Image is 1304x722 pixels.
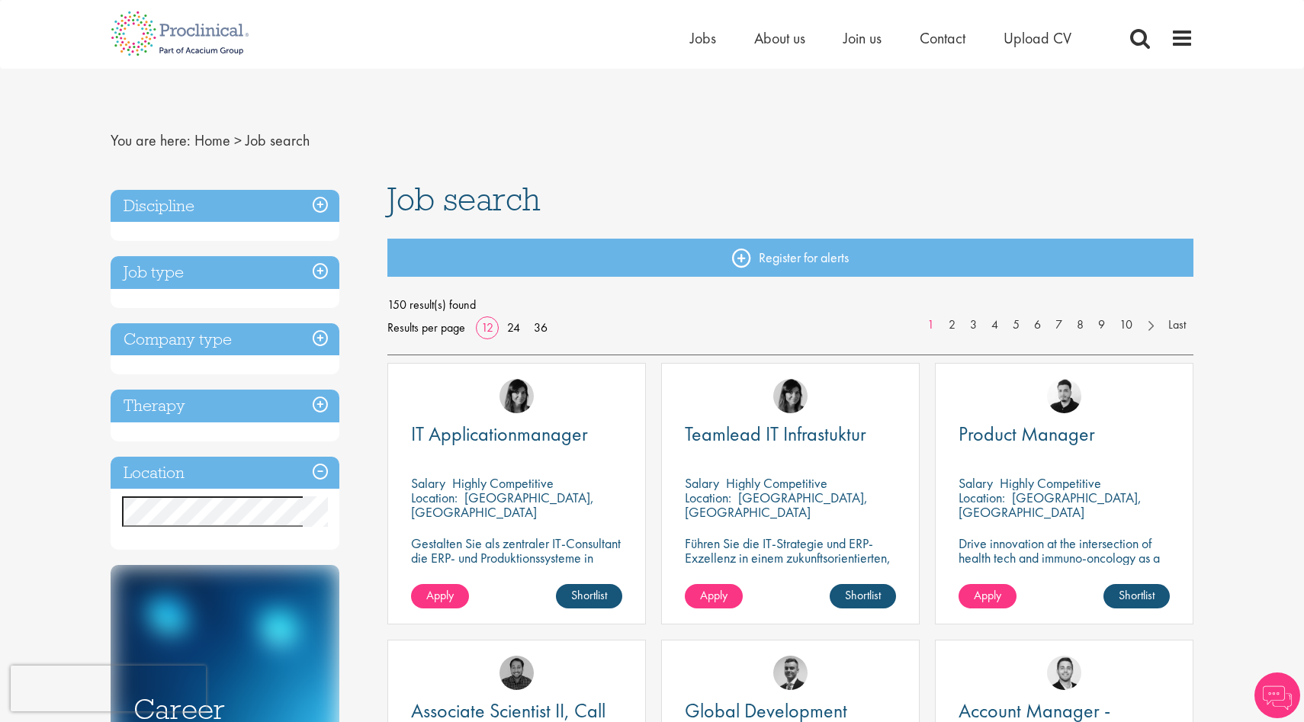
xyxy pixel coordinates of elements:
h3: Discipline [111,190,339,223]
a: 2 [941,316,963,334]
a: 5 [1005,316,1027,334]
a: Shortlist [830,584,896,608]
span: Location: [411,489,458,506]
a: Teamlead IT Infrastuktur [685,425,896,444]
span: Results per page [387,316,465,339]
a: 4 [984,316,1006,334]
p: Highly Competitive [452,474,554,492]
a: Product Manager [959,425,1170,444]
a: Contact [920,28,965,48]
a: Join us [843,28,882,48]
span: Teamlead IT Infrastuktur [685,421,866,447]
a: 7 [1048,316,1070,334]
span: Salary [685,474,719,492]
h3: Therapy [111,390,339,422]
p: Führen Sie die IT-Strategie und ERP-Exzellenz in einem zukunftsorientierten, wachsenden Unternehm... [685,536,896,594]
a: Apply [959,584,1017,608]
a: 1 [920,316,942,334]
a: breadcrumb link [194,130,230,150]
h3: Location [111,457,339,489]
img: Parker Jensen [1047,656,1081,690]
iframe: reCAPTCHA [11,666,206,711]
span: Apply [700,587,727,603]
a: 9 [1090,316,1113,334]
a: 12 [476,319,499,335]
a: 8 [1069,316,1091,334]
a: Upload CV [1004,28,1071,48]
span: Location: [959,489,1005,506]
img: Chatbot [1254,672,1300,718]
span: Product Manager [959,421,1095,447]
a: Jobs [690,28,716,48]
span: Job search [387,178,541,220]
a: Shortlist [1103,584,1170,608]
p: Highly Competitive [726,474,827,492]
span: You are here: [111,130,191,150]
span: IT Applicationmanager [411,421,588,447]
span: Salary [411,474,445,492]
a: Shortlist [556,584,622,608]
span: Apply [426,587,454,603]
h3: Company type [111,323,339,356]
a: Last [1161,316,1193,334]
p: [GEOGRAPHIC_DATA], [GEOGRAPHIC_DATA] [411,489,594,521]
span: Location: [685,489,731,506]
p: Highly Competitive [1000,474,1101,492]
img: Anderson Maldonado [1047,379,1081,413]
a: Apply [411,584,469,608]
a: 24 [502,319,525,335]
p: Gestalten Sie als zentraler IT-Consultant die ERP- und Produktionssysteme in einem wachsenden, in... [411,536,622,608]
img: Tesnim Chagklil [773,379,808,413]
img: Mike Raletz [499,656,534,690]
a: IT Applicationmanager [411,425,622,444]
img: Tesnim Chagklil [499,379,534,413]
p: [GEOGRAPHIC_DATA], [GEOGRAPHIC_DATA] [685,489,868,521]
span: > [234,130,242,150]
a: 10 [1112,316,1140,334]
a: Register for alerts [387,239,1194,277]
a: Apply [685,584,743,608]
p: Drive innovation at the intersection of health tech and immuno-oncology as a Product Manager shap... [959,536,1170,608]
a: 3 [962,316,984,334]
a: 36 [528,319,553,335]
img: Alex Bill [773,656,808,690]
p: [GEOGRAPHIC_DATA], [GEOGRAPHIC_DATA] [959,489,1142,521]
h3: Job type [111,256,339,289]
span: Job search [246,130,310,150]
a: About us [754,28,805,48]
span: Apply [974,587,1001,603]
span: 150 result(s) found [387,294,1194,316]
span: Salary [959,474,993,492]
a: 6 [1026,316,1049,334]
